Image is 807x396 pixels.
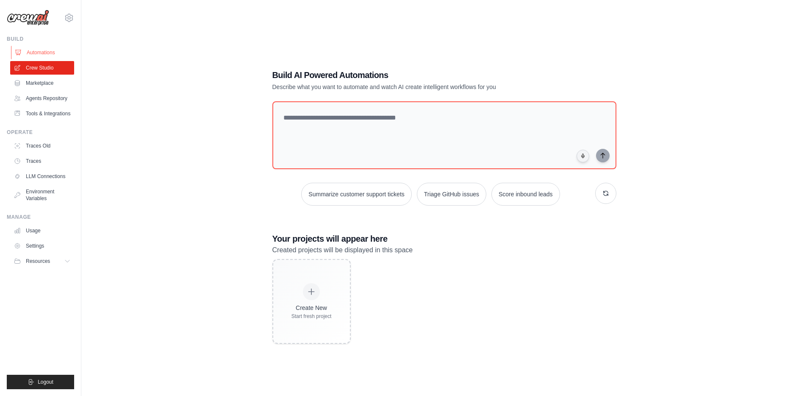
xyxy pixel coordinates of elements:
[417,183,486,206] button: Triage GitHub issues
[577,150,589,162] button: Click to speak your automation idea
[10,154,74,168] a: Traces
[7,214,74,220] div: Manage
[272,245,616,256] p: Created projects will be displayed in this space
[301,183,411,206] button: Summarize customer support tickets
[595,183,616,204] button: Get new suggestions
[291,313,332,320] div: Start fresh project
[291,304,332,312] div: Create New
[10,107,74,120] a: Tools & Integrations
[10,92,74,105] a: Agents Repository
[10,139,74,153] a: Traces Old
[10,61,74,75] a: Crew Studio
[10,239,74,253] a: Settings
[491,183,560,206] button: Score inbound leads
[10,76,74,90] a: Marketplace
[765,355,807,396] iframe: Chat Widget
[26,258,50,265] span: Resources
[272,233,616,245] h3: Your projects will appear here
[272,83,557,91] p: Describe what you want to automate and watch AI create intelligent workflows for you
[7,375,74,389] button: Logout
[7,36,74,42] div: Build
[272,69,557,81] h1: Build AI Powered Automations
[10,254,74,268] button: Resources
[10,224,74,237] a: Usage
[38,379,53,385] span: Logout
[11,46,75,59] a: Automations
[7,129,74,136] div: Operate
[10,170,74,183] a: LLM Connections
[765,355,807,396] div: Widget de chat
[7,10,49,26] img: Logo
[10,185,74,205] a: Environment Variables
